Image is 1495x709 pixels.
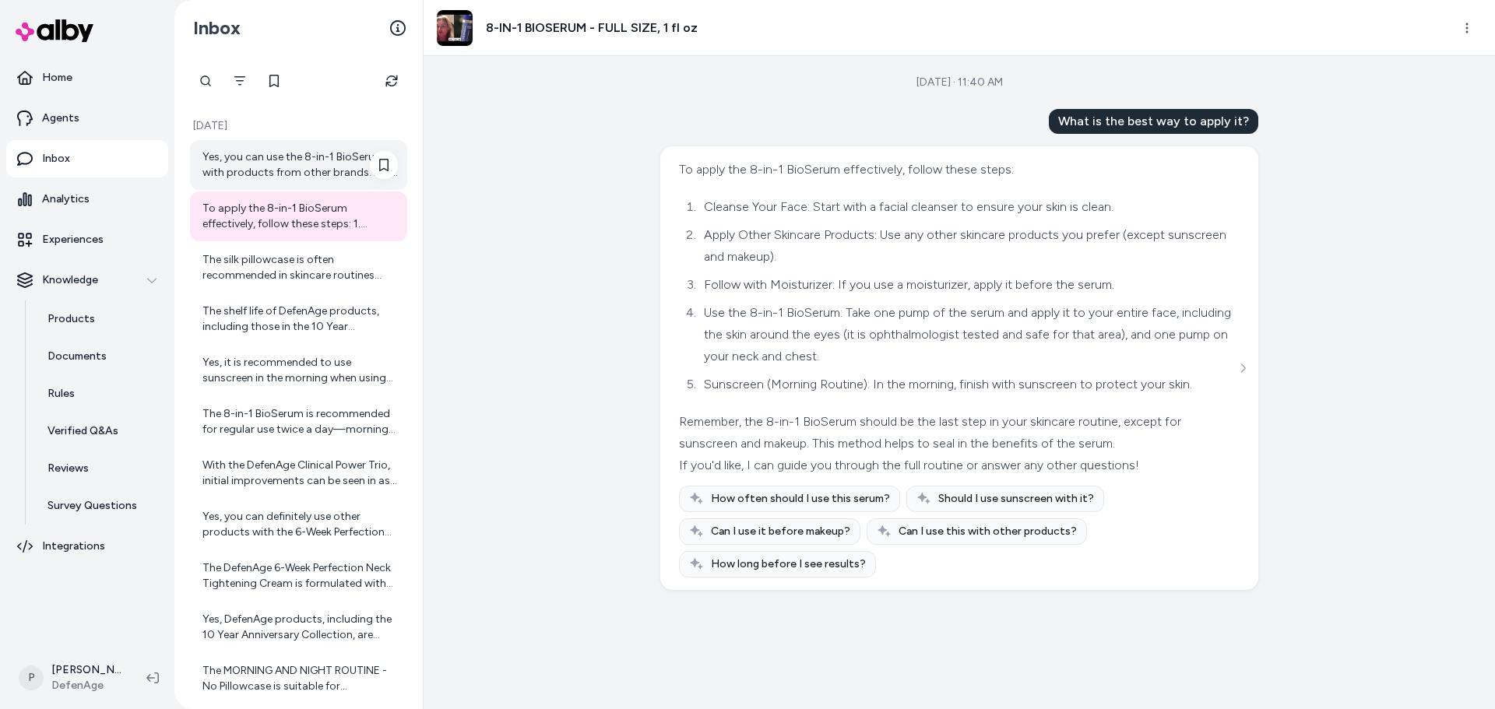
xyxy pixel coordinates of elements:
[42,539,105,554] p: Integrations
[224,65,255,97] button: Filter
[42,151,70,167] p: Inbox
[47,386,75,402] p: Rules
[1233,359,1252,377] button: See more
[6,528,168,565] a: Integrations
[32,450,168,487] a: Reviews
[679,411,1236,455] div: Remember, the 8-in-1 BioSerum should be the last step in your skincare routine, except for sunscr...
[47,498,137,514] p: Survey Questions
[711,556,866,572] span: How long before I see results?
[6,181,168,218] a: Analytics
[437,10,473,46] img: hqdefault_8_2.jpg
[190,654,407,704] a: The MORNING AND NIGHT ROUTINE - No Pillowcase is suitable for combination skin, as well as dry an...
[190,551,407,601] a: The DefenAge 6-Week Perfection Neck Tightening Cream is formulated with key ingredients that targ...
[699,196,1236,218] li: Cleanse Your Face: Start with a facial cleanser to ensure your skin is clean.
[42,232,104,247] p: Experiences
[42,191,90,207] p: Analytics
[193,16,241,40] h2: Inbox
[202,201,398,232] div: To apply the 8-in-1 BioSerum effectively, follow these steps: 1. Cleanse Your Face: Start with a ...
[190,397,407,447] a: The 8-in-1 BioSerum is recommended for regular use twice a day—morning and evening. Use one pump ...
[32,375,168,412] a: Rules
[376,65,407,97] button: Refresh
[711,524,850,539] span: Can I use it before makeup?
[42,111,79,126] p: Agents
[51,678,121,693] span: DefenAge
[202,509,398,540] div: Yes, you can definitely use other products with the 6-Week Perfection Neck Tightening Cream. For ...
[32,487,168,525] a: Survey Questions
[202,355,398,386] div: Yes, it is recommended to use sunscreen in the morning when using the 8-IN-1 BioSerum. The serum ...
[699,224,1236,268] li: Apply Other Skincare Products: Use any other skincare products you prefer (except sunscreen and m...
[679,455,1236,476] div: If you'd like, I can guide you through the full routine or answer any other questions!
[202,252,398,283] div: The silk pillowcase is often recommended in skincare routines because it can be gentler on the sk...
[9,653,134,703] button: P[PERSON_NAME]DefenAge
[32,412,168,450] a: Verified Q&As
[6,100,168,137] a: Agents
[47,461,89,476] p: Reviews
[190,118,407,134] p: [DATE]
[202,406,398,437] div: The 8-in-1 BioSerum is recommended for regular use twice a day—morning and evening. Use one pump ...
[47,423,118,439] p: Verified Q&As
[42,70,72,86] p: Home
[32,300,168,338] a: Products
[16,19,93,42] img: alby Logo
[42,272,98,288] p: Knowledge
[202,458,398,489] div: With the DefenAge Clinical Power Trio, initial improvements can be seen in as little as one week ...
[486,19,698,37] h3: 8-IN-1 BIOSERUM - FULL SIZE, 1 fl oz
[6,140,168,177] a: Inbox
[699,274,1236,296] li: Follow with Moisturizer: If you use a moisturizer, apply it before the serum.
[202,149,398,181] div: Yes, you can use the 8-in-1 BioSerum with products from other brands. Just keep in mind that the ...
[47,349,107,364] p: Documents
[6,261,168,299] button: Knowledge
[190,294,407,344] a: The shelf life of DefenAge products, including those in the 10 Year Anniversary Collection, is ty...
[916,75,1003,90] div: [DATE] · 11:40 AM
[190,448,407,498] a: With the DefenAge Clinical Power Trio, initial improvements can be seen in as little as one week ...
[1049,109,1258,134] div: What is the best way to apply it?
[899,524,1077,539] span: Can I use this with other products?
[6,221,168,258] a: Experiences
[190,140,407,190] a: Yes, you can use the 8-in-1 BioSerum with products from other brands. Just keep in mind that the ...
[711,491,890,507] span: How often should I use this serum?
[190,191,407,241] a: To apply the 8-in-1 BioSerum effectively, follow these steps: 1. Cleanse Your Face: Start with a ...
[190,346,407,395] a: Yes, it is recommended to use sunscreen in the morning when using the 8-IN-1 BioSerum. The serum ...
[190,243,407,293] a: The silk pillowcase is often recommended in skincare routines because it can be gentler on the sk...
[699,302,1236,367] li: Use the 8-in-1 BioSerum: Take one pump of the serum and apply it to your entire face, including t...
[202,663,398,694] div: The MORNING AND NIGHT ROUTINE - No Pillowcase is suitable for combination skin, as well as dry an...
[32,338,168,375] a: Documents
[202,560,398,591] div: The DefenAge 6-Week Perfection Neck Tightening Cream is formulated with key ingredients that targ...
[51,662,121,678] p: [PERSON_NAME]
[190,602,407,652] a: Yes, DefenAge products, including the 10 Year Anniversary Collection, are cruelty-free. They are ...
[679,159,1236,181] div: To apply the 8-in-1 BioSerum effectively, follow these steps:
[47,311,95,327] p: Products
[202,612,398,643] div: Yes, DefenAge products, including the 10 Year Anniversary Collection, are cruelty-free. They are ...
[938,491,1094,507] span: Should I use sunscreen with it?
[190,500,407,549] a: Yes, you can definitely use other products with the 6-Week Perfection Neck Tightening Cream. For ...
[699,374,1236,395] li: Sunscreen (Morning Routine): In the morning, finish with sunscreen to protect your skin.
[19,665,44,690] span: P
[6,59,168,97] a: Home
[202,304,398,335] div: The shelf life of DefenAge products, including those in the 10 Year Anniversary Collection, is ty...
